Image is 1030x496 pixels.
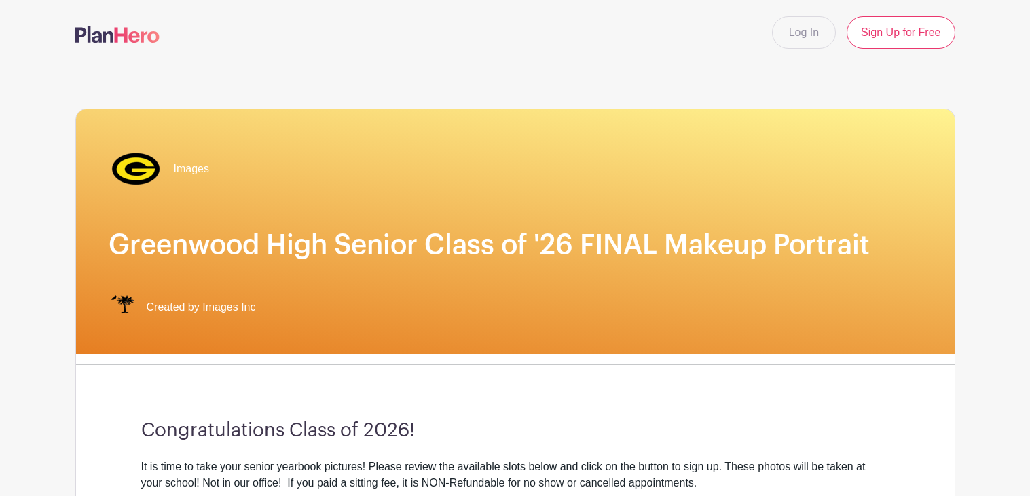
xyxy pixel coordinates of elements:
a: Log In [772,16,836,49]
span: Created by Images Inc [147,299,256,316]
img: greenwood%20transp.%20(1).png [109,142,163,196]
h1: Greenwood High Senior Class of '26 FINAL Makeup Portrait [109,229,922,261]
a: Sign Up for Free [847,16,955,49]
img: logo-507f7623f17ff9eddc593b1ce0a138ce2505c220e1c5a4e2b4648c50719b7d32.svg [75,26,160,43]
img: IMAGES%20logo%20transparenT%20PNG%20s.png [109,294,136,321]
span: Images [174,161,209,177]
h3: Congratulations Class of 2026! [141,419,889,442]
